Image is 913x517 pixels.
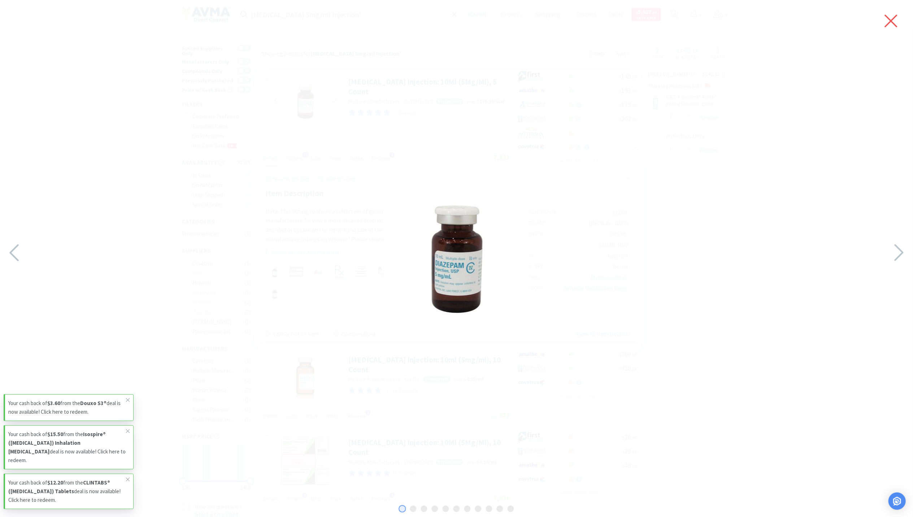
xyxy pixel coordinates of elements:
button: 2 [410,504,417,512]
button: 6 [453,504,460,512]
button: 8 [475,504,482,512]
button: 9 [486,504,493,512]
p: Your cash back of from the deal is now available! Click here to redeem. [8,478,126,504]
button: 11 [507,504,514,512]
p: Your cash back of from the deal is now available! Click here to redeem. [8,399,126,416]
button: 10 [496,504,504,512]
strong: Douxo S3® [80,400,106,407]
strong: Isospire® ([MEDICAL_DATA]) Inhalation [MEDICAL_DATA] [8,431,106,455]
button: 3 [421,504,428,512]
img: 2fa56a1e431546efb538aef4f766c7c0_49015.jpeg [384,184,529,329]
p: Your cash back of from the deal is now available! Click here to redeem. [8,430,126,465]
div: Open Intercom Messenger [888,492,906,510]
button: 7 [464,504,471,512]
strong: $3.60 [47,400,60,407]
button: 5 [442,504,449,512]
button: 4 [431,504,439,512]
strong: $12.20 [47,479,63,486]
strong: $15.50 [47,431,63,438]
button: 1 [399,504,406,512]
